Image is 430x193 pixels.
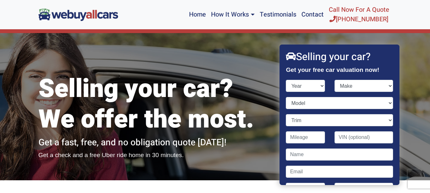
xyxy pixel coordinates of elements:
[39,137,271,148] h2: Get a fast, free, and no obligation quote [DATE]!
[39,8,118,21] img: We Buy All Cars in NJ logo
[286,148,393,161] input: Name
[335,131,393,143] input: VIN (optional)
[187,3,208,27] a: Home
[286,51,393,63] h2: Selling your car?
[326,3,392,27] a: Call Now For A Quote[PHONE_NUMBER]
[208,3,257,27] a: How It Works
[286,166,393,178] input: Email
[299,3,326,27] a: Contact
[39,74,271,135] h1: Selling your car? We offer the most.
[286,66,379,73] strong: Get your free car valuation now!
[39,151,271,160] p: Get a check and a free Uber ride home in 30 minutes.
[286,131,325,143] input: Mileage
[257,3,299,27] a: Testimonials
